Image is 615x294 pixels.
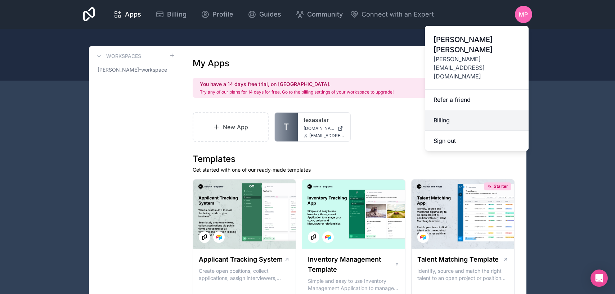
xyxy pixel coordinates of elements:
a: Guides [242,6,287,22]
span: Connect with an Expert [362,9,434,19]
span: Community [307,9,343,19]
h1: My Apps [193,58,229,69]
h1: Inventory Management Template [308,254,394,275]
img: Airtable Logo [420,234,426,240]
button: Sign out [425,131,529,151]
a: Refer a friend [425,90,529,110]
h1: Applicant Tracking System [199,254,283,264]
h2: You have a 14 days free trial, on [GEOGRAPHIC_DATA]. [200,81,394,88]
a: Profile [195,6,239,22]
p: Try any of our plans for 14 days for free. Go to the billing settings of your workspace to upgrade! [200,89,394,95]
a: T [275,113,298,141]
img: Airtable Logo [216,234,222,240]
a: [DOMAIN_NAME] [304,126,345,131]
h3: Workspaces [106,53,141,60]
span: T [283,121,289,133]
a: Billing [150,6,192,22]
span: [PERSON_NAME]-workspace [98,66,167,73]
p: Create open positions, collect applications, assign interviewers, centralise candidate feedback a... [199,267,290,282]
span: Profile [212,9,233,19]
a: Community [290,6,349,22]
a: Apps [108,6,147,22]
span: Billing [167,9,187,19]
span: [DOMAIN_NAME] [304,126,335,131]
h1: Templates [193,153,515,165]
span: MP [519,10,528,19]
p: Simple and easy to use Inventory Management Application to manage your stock, orders and Manufact... [308,277,399,292]
p: Get started with one of our ready-made templates [193,166,515,173]
img: Airtable Logo [325,234,331,240]
span: [PERSON_NAME][EMAIL_ADDRESS][DOMAIN_NAME] [434,55,520,81]
span: [PERSON_NAME] [PERSON_NAME] [434,35,520,55]
button: Connect with an Expert [350,9,434,19]
p: Identify, source and match the right talent to an open project or position with our Talent Matchi... [417,267,509,282]
a: Workspaces [95,52,141,60]
a: texasstar [304,116,345,124]
a: [PERSON_NAME]-workspace [95,63,175,76]
a: Billing [425,110,529,131]
span: Guides [259,9,281,19]
span: [EMAIL_ADDRESS][DOMAIN_NAME] [309,133,345,139]
h1: Talent Matching Template [417,254,499,264]
a: New App [193,112,269,142]
span: Apps [125,9,141,19]
span: Starter [494,184,508,189]
div: Open Intercom Messenger [591,270,608,287]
